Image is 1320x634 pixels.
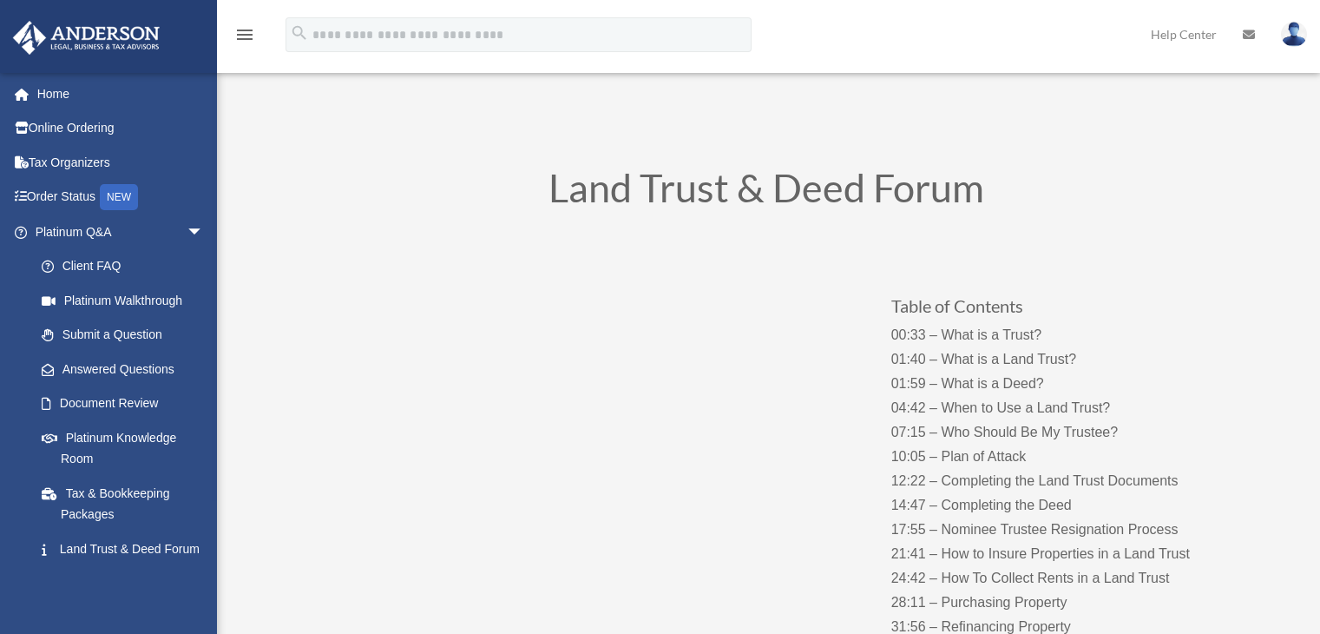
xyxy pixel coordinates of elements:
span: arrow_drop_down [187,215,221,250]
img: Anderson Advisors Platinum Portal [8,21,165,55]
a: Tax Organizers [12,145,230,180]
a: Client FAQ [24,249,230,284]
a: Portal Feedback [24,566,230,601]
div: NEW [100,184,138,210]
a: Platinum Knowledge Room [24,420,230,476]
a: Online Ordering [12,111,230,146]
a: Home [12,76,230,111]
a: Platinum Walkthrough [24,283,230,318]
h1: Land Trust & Deed Forum [298,168,1235,216]
a: Submit a Question [24,318,230,353]
i: menu [234,24,255,45]
a: Answered Questions [24,352,230,386]
a: Platinum Q&Aarrow_drop_down [12,215,230,249]
a: Order StatusNEW [12,180,230,215]
a: Land Trust & Deed Forum [24,532,221,566]
img: User Pic [1281,22,1307,47]
a: menu [234,30,255,45]
a: Document Review [24,386,230,421]
a: Tax & Bookkeeping Packages [24,476,230,532]
i: search [290,23,309,43]
h3: Table of Contents [891,297,1234,323]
